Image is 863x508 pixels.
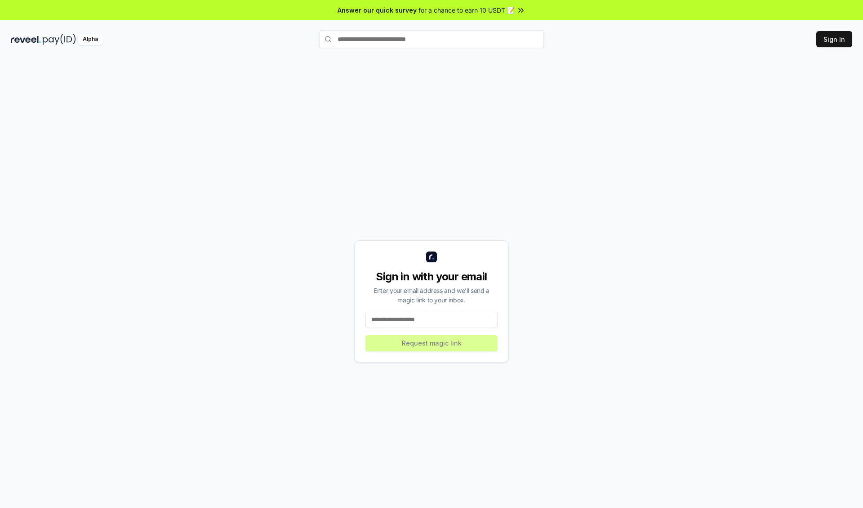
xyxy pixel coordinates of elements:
div: Alpha [78,34,103,45]
span: for a chance to earn 10 USDT 📝 [418,5,515,15]
img: pay_id [43,34,76,45]
div: Enter your email address and we’ll send a magic link to your inbox. [365,286,498,305]
img: reveel_dark [11,34,41,45]
span: Answer our quick survey [338,5,417,15]
img: logo_small [426,252,437,262]
button: Sign In [816,31,852,47]
div: Sign in with your email [365,270,498,284]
